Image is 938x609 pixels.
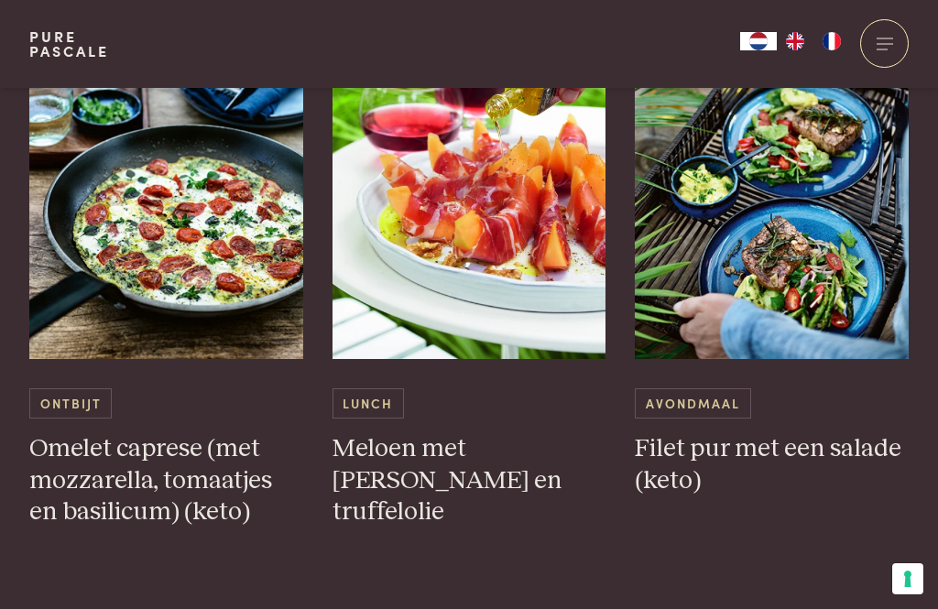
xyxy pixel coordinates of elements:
[813,32,850,50] a: FR
[740,32,850,50] aside: Language selected: Nederlands
[29,29,109,59] a: PurePascale
[740,32,777,50] a: NL
[740,32,777,50] div: Language
[777,32,850,50] ul: Language list
[635,433,909,496] h3: Filet pur met een salade (keto)
[29,388,112,419] span: Ontbijt
[29,433,303,528] h3: Omelet caprese (met mozzarella, tomaatjes en basilicum) (keto)
[635,388,750,419] span: Avondmaal
[333,388,404,419] span: Lunch
[892,563,923,594] button: Uw voorkeuren voor toestemming voor trackingtechnologieën
[333,433,606,528] h3: Meloen met [PERSON_NAME] en truffelolie
[777,32,813,50] a: EN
